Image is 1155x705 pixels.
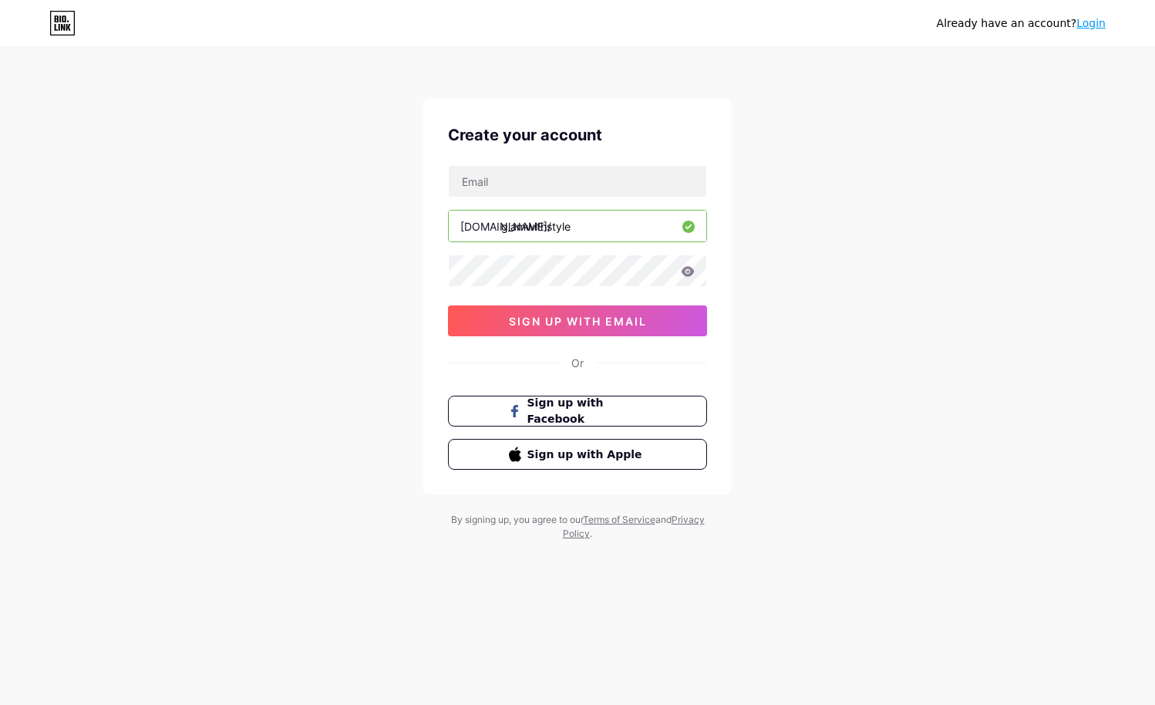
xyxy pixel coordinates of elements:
span: Sign up with Apple [527,447,647,463]
span: sign up with email [509,315,647,328]
button: Sign up with Apple [448,439,707,470]
div: [DOMAIN_NAME]/ [460,218,551,234]
button: sign up with email [448,305,707,336]
button: Sign up with Facebook [448,396,707,427]
input: Email [449,166,706,197]
div: Already have an account? [937,15,1106,32]
input: username [449,211,706,241]
a: Login [1076,17,1106,29]
a: Terms of Service [583,514,655,525]
div: Or [571,355,584,371]
div: By signing up, you agree to our and . [446,513,709,541]
span: Sign up with Facebook [527,395,647,427]
div: Create your account [448,123,707,147]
